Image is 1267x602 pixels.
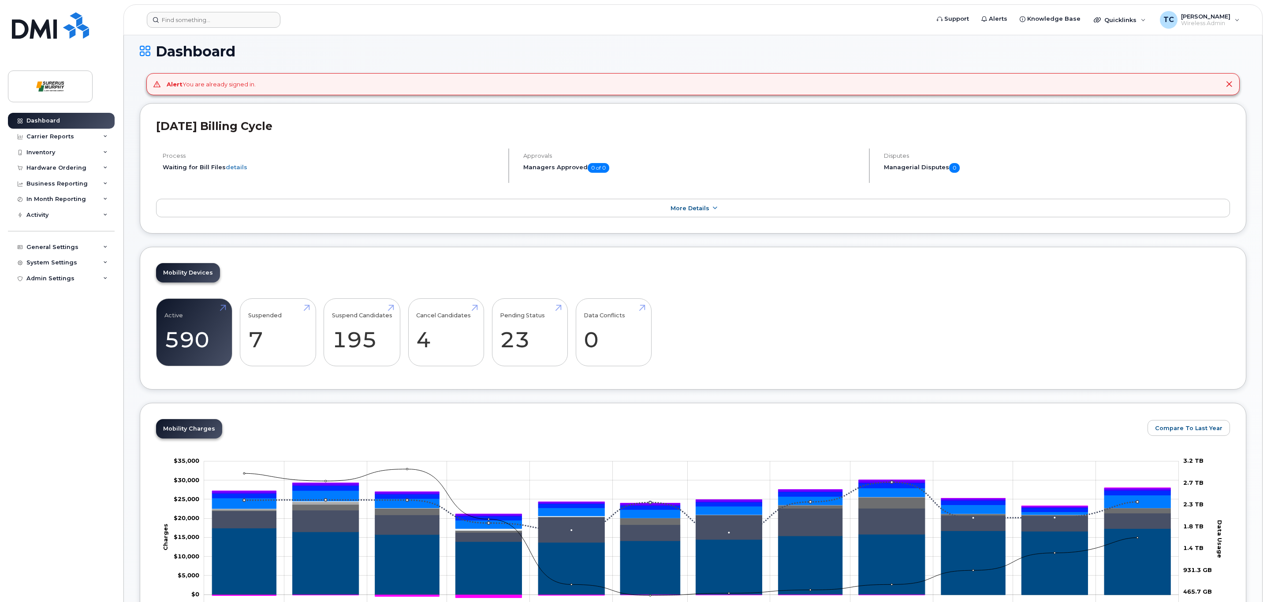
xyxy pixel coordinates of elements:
g: $0 [174,457,199,464]
a: Mobility Charges [156,419,222,438]
span: More Details [671,205,709,212]
tspan: $35,000 [174,457,199,464]
g: Rate Plan [212,528,1170,595]
g: Credits [212,488,1170,598]
a: Mobility Devices [156,263,220,282]
tspan: $5,000 [178,572,199,579]
h4: Approvals [523,152,861,159]
tspan: 931.3 GB [1183,566,1212,573]
span: 0 [949,163,960,173]
g: Roaming [212,508,1170,542]
div: Thomas Campbell [1154,11,1246,29]
div: You are already signed in. [167,80,256,89]
span: Compare To Last Year [1155,424,1222,432]
g: $0 [174,514,199,521]
span: Support [944,15,969,23]
span: 0 of 0 [588,163,609,173]
tspan: $0 [191,591,199,598]
tspan: $10,000 [174,552,199,559]
a: Suspended 7 [248,303,308,361]
strong: Alert [167,81,183,88]
g: $0 [174,476,199,483]
tspan: Charges [162,523,169,550]
tspan: $30,000 [174,476,199,483]
g: $0 [174,552,199,559]
a: details [226,164,247,171]
span: Alerts [989,15,1007,23]
g: $0 [174,495,199,502]
span: Wireless Admin [1181,20,1230,27]
a: Alerts [975,10,1014,28]
tspan: $15,000 [174,533,199,540]
tspan: $20,000 [174,514,199,521]
span: TC [1163,15,1174,25]
h4: Process [163,152,501,159]
span: [PERSON_NAME] [1181,13,1230,20]
button: Compare To Last Year [1148,420,1230,436]
tspan: 1.4 TB [1183,544,1204,551]
a: Data Conflicts 0 [584,303,643,361]
tspan: $25,000 [174,495,199,502]
tspan: Data Usage [1216,520,1223,558]
a: Pending Status 23 [500,303,559,361]
tspan: 3.2 TB [1183,457,1204,464]
input: Find something... [147,12,280,28]
a: Knowledge Base [1014,10,1087,28]
div: Quicklinks [1088,11,1152,29]
tspan: 465.7 GB [1183,588,1212,595]
span: Knowledge Base [1027,15,1081,23]
span: Quicklinks [1104,16,1137,23]
g: $0 [174,533,199,540]
a: Suspend Candidates 195 [332,303,392,361]
h1: Dashboard [140,44,1246,59]
a: Cancel Candidates 4 [416,303,476,361]
h5: Managers Approved [523,163,861,173]
a: Support [931,10,975,28]
tspan: 2.7 TB [1183,479,1204,486]
a: Active 590 [164,303,224,361]
tspan: 2.3 TB [1183,501,1204,508]
g: Features [212,488,1170,528]
h2: [DATE] Billing Cycle [156,119,1230,133]
h5: Managerial Disputes [884,163,1230,173]
g: $0 [178,572,199,579]
li: Waiting for Bill Files [163,163,501,171]
tspan: 1.8 TB [1183,522,1204,529]
h4: Disputes [884,152,1230,159]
